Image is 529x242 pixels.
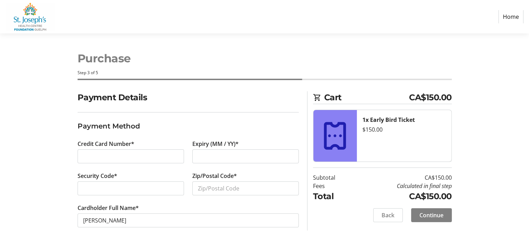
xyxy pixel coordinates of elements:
[78,213,299,227] input: Card Holder Name
[6,3,55,31] img: St. Joseph's Health Centre Foundation Guelph's Logo
[78,50,452,67] h1: Purchase
[192,140,239,148] label: Expiry (MM / YY)*
[373,208,403,222] button: Back
[409,91,452,104] span: CA$150.00
[353,182,452,190] td: Calculated in final step
[382,211,394,219] span: Back
[78,204,139,212] label: Cardholder Full Name*
[353,190,452,203] td: CA$150.00
[419,211,443,219] span: Continue
[353,173,452,182] td: CA$150.00
[192,181,299,195] input: Zip/Postal Code
[78,70,452,76] div: Step 3 of 5
[78,121,299,131] h3: Payment Method
[313,173,353,182] td: Subtotal
[78,172,117,180] label: Security Code*
[192,172,237,180] label: Zip/Postal Code*
[83,184,178,193] iframe: Secure CVC input frame
[83,152,178,161] iframe: Secure card number input frame
[411,208,452,222] button: Continue
[78,91,299,104] h2: Payment Details
[78,140,134,148] label: Credit Card Number*
[324,91,409,104] span: Cart
[313,182,353,190] td: Fees
[362,125,446,134] div: $150.00
[198,152,293,161] iframe: Secure expiration date input frame
[313,190,353,203] td: Total
[498,10,523,23] a: Home
[362,116,415,124] strong: 1x Early Bird Ticket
